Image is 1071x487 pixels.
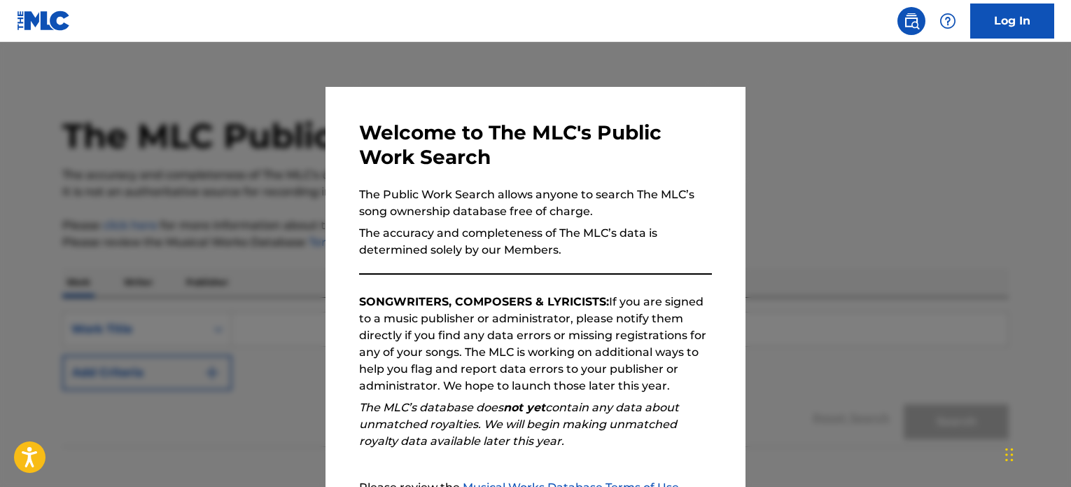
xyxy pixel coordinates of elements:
p: If you are signed to a music publisher or administrator, please notify them directly if you find ... [359,294,712,395]
div: Widget de chat [1001,420,1071,487]
img: help [939,13,956,29]
p: The Public Work Search allows anyone to search The MLC’s song ownership database free of charge. [359,186,712,220]
a: Log In [970,4,1054,39]
img: MLC Logo [17,11,71,31]
strong: SONGWRITERS, COMPOSERS & LYRICISTS: [359,295,609,308]
strong: not yet [503,401,545,414]
em: The MLC’s database does contain any data about unmatched royalties. We will begin making unmatche... [359,401,679,448]
div: Glisser [1005,434,1014,476]
iframe: Chat Widget [1001,420,1071,487]
p: The accuracy and completeness of The MLC’s data is determined solely by our Members. [359,225,712,259]
div: Help [934,7,962,35]
a: Public Search [897,7,925,35]
h3: Welcome to The MLC's Public Work Search [359,121,712,170]
img: search [903,13,920,29]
